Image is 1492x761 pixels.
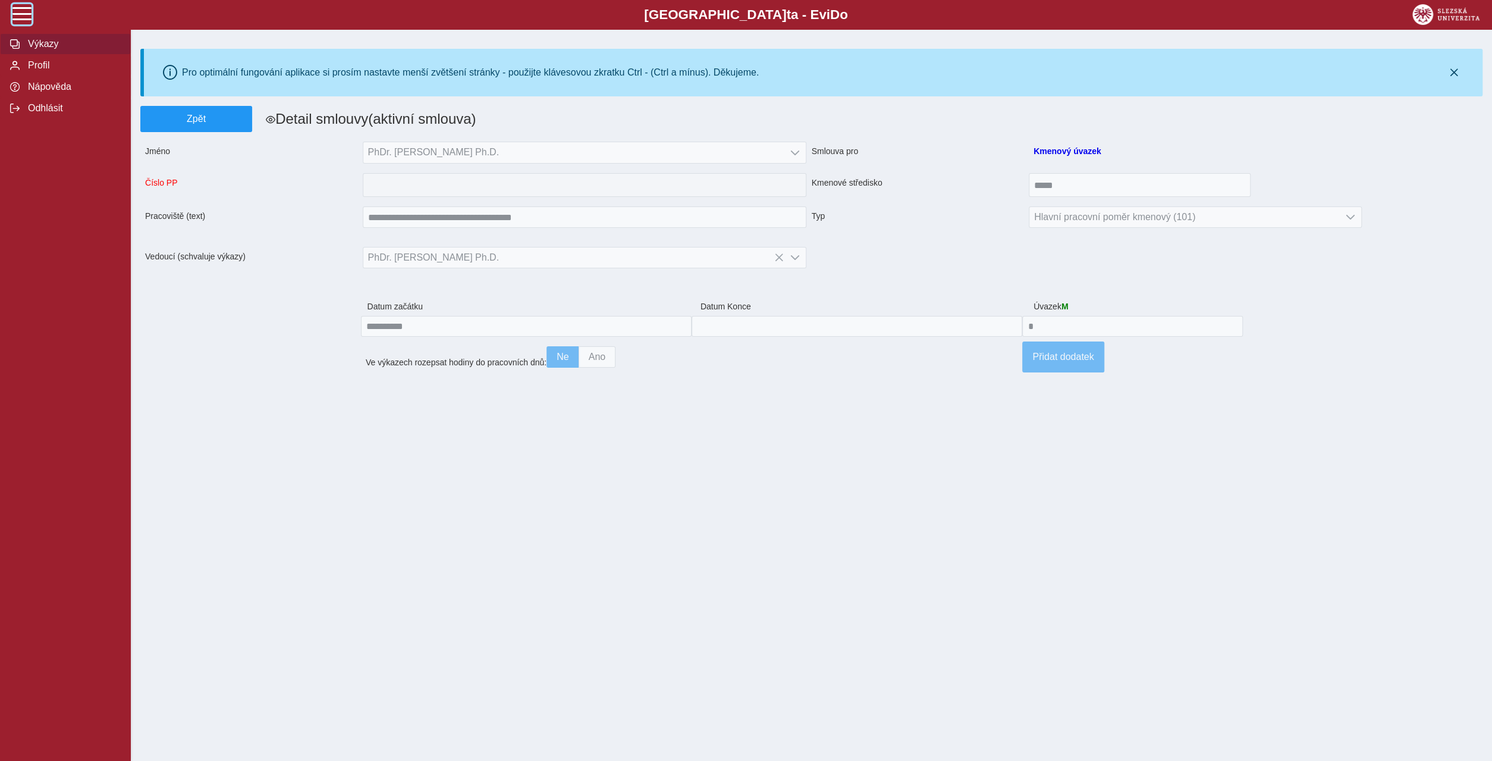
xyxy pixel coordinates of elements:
span: Nápověda [24,82,121,92]
span: Typ [806,206,1029,228]
div: Pro optimální fungování aplikace si prosím nastavte menší zvětšení stránky - použijte klávesovou ... [182,67,759,78]
span: Datum Konce [696,297,1029,316]
b: [GEOGRAPHIC_DATA] a - Evi [36,7,1456,23]
span: Jméno [140,142,363,164]
span: D [830,7,840,22]
button: Zpět [140,106,252,132]
span: Pracoviště (text) [140,206,363,228]
span: Úvazek [1029,297,1140,316]
span: Vedoucí (schvaluje výkazy) [140,247,363,268]
h1: Detail smlouvy [252,106,924,132]
span: Výkazy [24,39,121,49]
span: Kmenové středisko [806,173,1029,197]
a: Kmenový úvazek [1034,146,1101,156]
span: Přidat dodatek [1032,352,1094,362]
div: Ve výkazech rozepsat hodiny do pracovních dnů: [361,342,1023,372]
span: Smlouva pro [806,142,1029,164]
span: Odhlásit [24,103,121,114]
span: Číslo PP [140,173,363,197]
button: Přidat dodatek [1022,342,1104,372]
span: Datum začátku [362,297,695,316]
span: Zpět [146,114,247,124]
span: o [840,7,848,22]
span: (aktivní smlouva) [368,111,476,127]
span: t [786,7,790,22]
span: M [1061,302,1069,311]
img: logo_web_su.png [1412,4,1480,25]
span: Profil [24,60,121,71]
